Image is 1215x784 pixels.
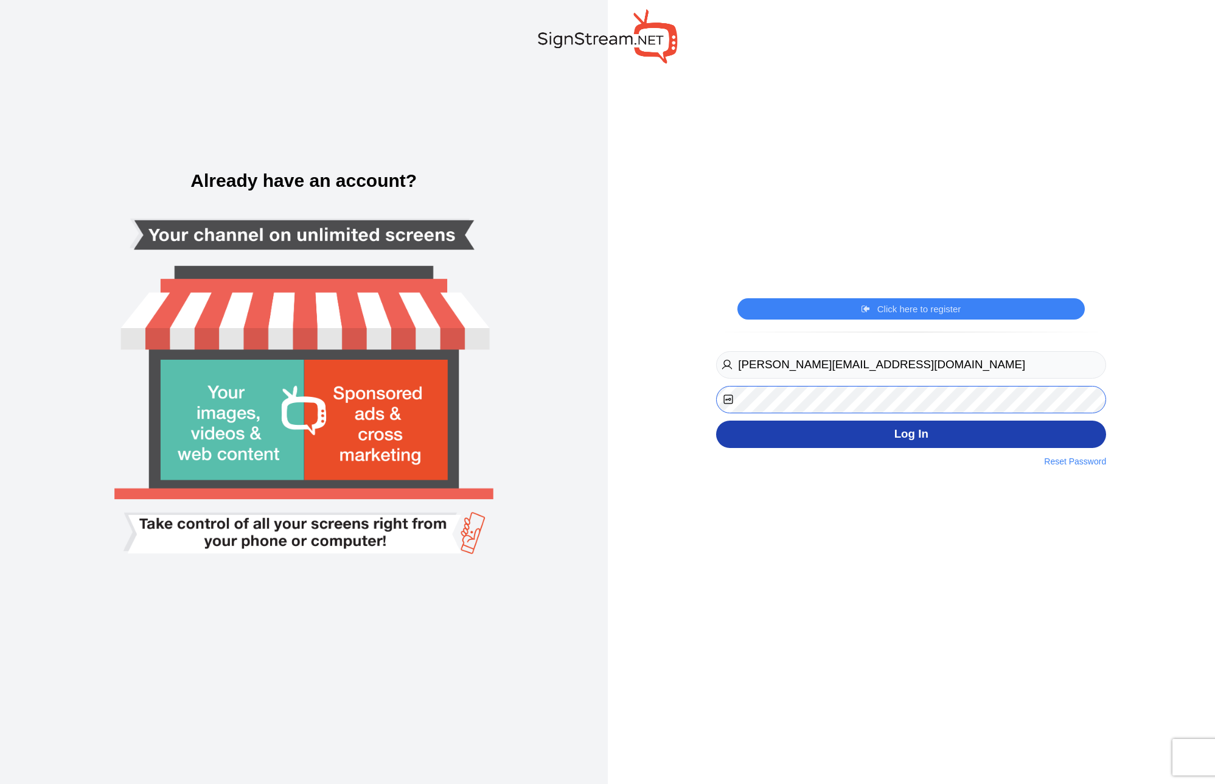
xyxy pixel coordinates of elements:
[716,421,1106,448] button: Log In
[538,9,678,63] img: SignStream.NET
[716,351,1106,379] input: Username
[12,172,596,190] h3: Already have an account?
[1044,455,1106,468] a: Reset Password
[862,303,961,315] a: Click here to register
[71,132,537,652] img: Smart tv login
